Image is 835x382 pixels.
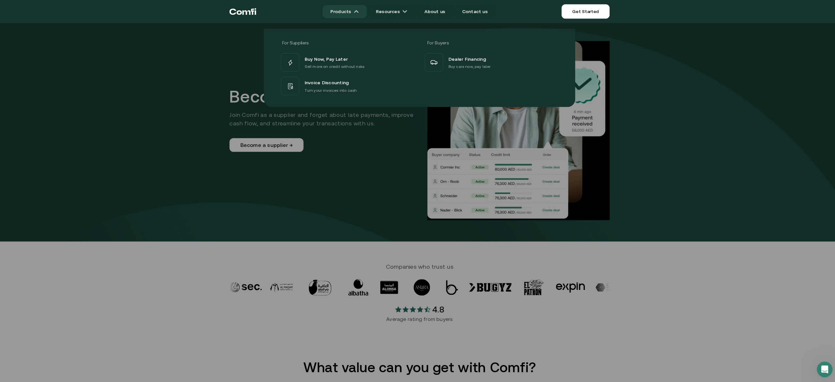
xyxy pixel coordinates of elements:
[446,63,488,70] p: Buy cars now, pay later
[321,5,365,18] a: Productsarrow icons
[303,63,363,70] p: Sell more on credit without risks
[425,40,447,45] span: For Buyers
[303,78,347,87] span: Invoice Discounting
[446,55,484,63] span: Dealer Financing
[278,75,414,96] a: Invoice DiscountingTurn your invoices into cash
[281,40,307,45] span: For Suppliers
[559,4,607,19] a: Get Started
[400,9,405,14] img: arrow icons
[303,87,355,93] p: Turn your invoices into cash
[452,5,493,18] a: Contact us
[813,360,828,375] iframe: Intercom live chat
[228,2,255,21] a: Return to the top of the Comfi home page
[421,52,557,72] a: Dealer FinancingBuy cars now, pay later
[352,9,357,14] img: arrow icons
[415,5,450,18] a: About us
[303,55,346,63] span: Buy Now, Pay Later
[278,52,414,72] a: Buy Now, Pay LaterSell more on credit without risks
[366,5,413,18] a: Resourcesarrow icons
